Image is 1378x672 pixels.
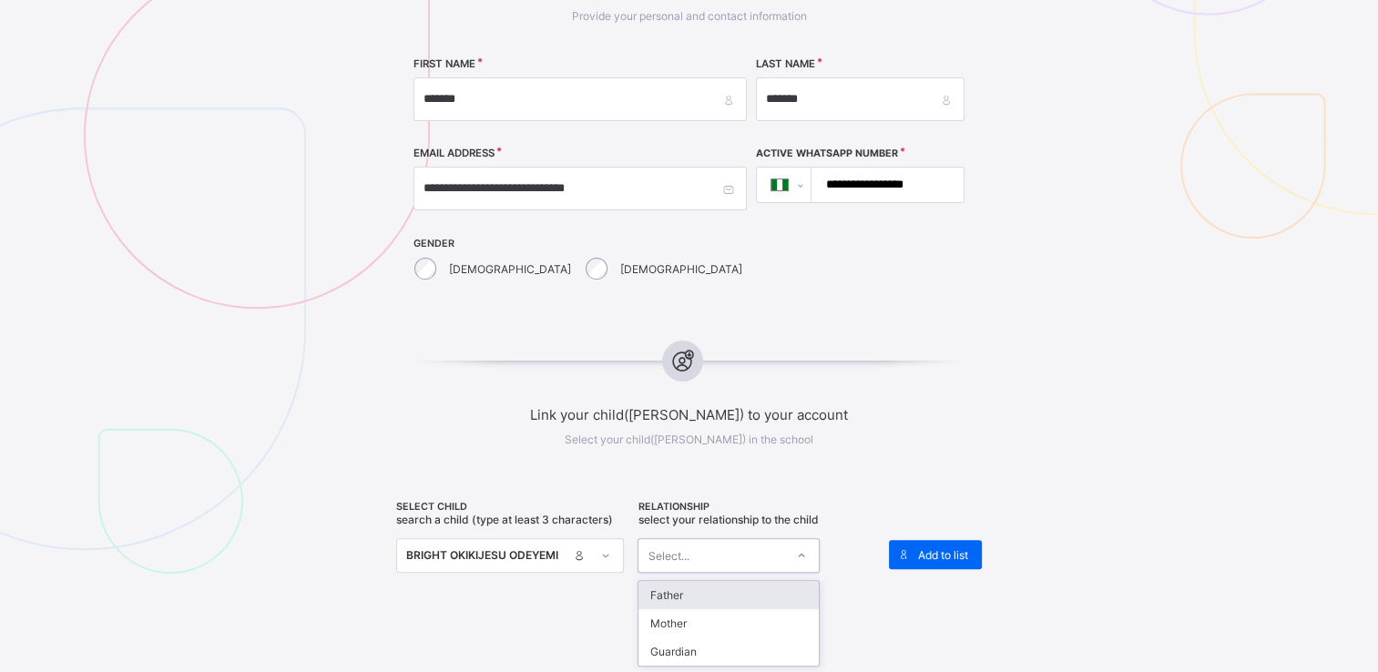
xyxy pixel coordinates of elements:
[638,581,819,609] div: Father
[918,548,968,562] span: Add to list
[756,57,815,70] label: LAST NAME
[620,262,742,276] label: [DEMOGRAPHIC_DATA]
[396,513,613,526] span: Search a child (type at least 3 characters)
[413,57,475,70] label: FIRST NAME
[449,262,571,276] label: [DEMOGRAPHIC_DATA]
[638,513,818,526] span: Select your relationship to the child
[756,148,898,159] label: Active WhatsApp Number
[413,238,747,249] span: GENDER
[565,433,813,446] span: Select your child([PERSON_NAME]) in the school
[396,501,629,513] span: SELECT CHILD
[648,538,689,573] div: Select...
[638,637,819,666] div: Guardian
[413,147,495,159] label: EMAIL ADDRESS
[406,546,567,565] div: BRIGHT OKIKIJESU ODEYEMI
[638,501,871,513] span: RELATIONSHIP
[344,406,1034,423] span: Link your child([PERSON_NAME]) to your account
[638,609,819,637] div: Mother
[572,9,807,23] span: Provide your personal and contact information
